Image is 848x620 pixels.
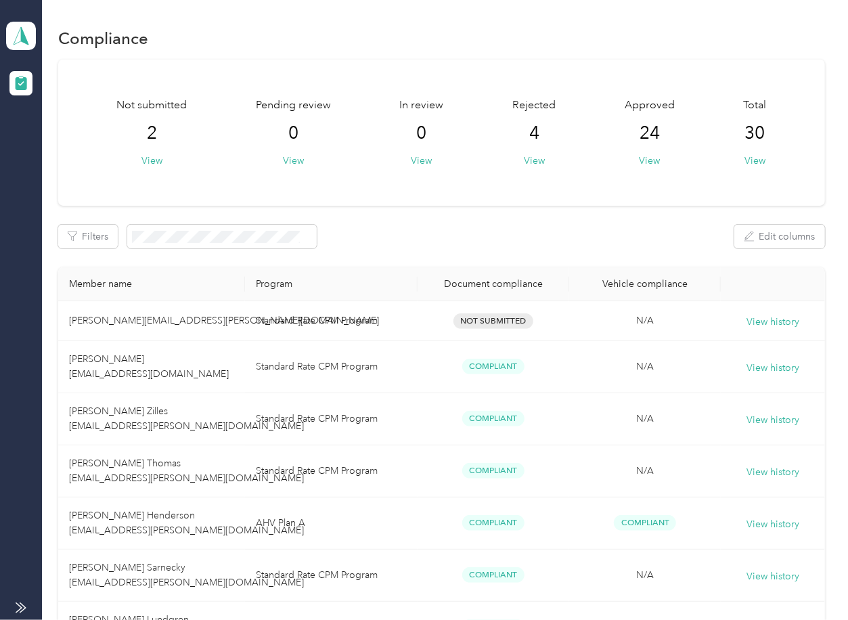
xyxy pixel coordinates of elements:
[524,154,545,168] button: View
[69,510,304,536] span: [PERSON_NAME] Henderson [EMAIL_ADDRESS][PERSON_NAME][DOMAIN_NAME]
[69,458,304,484] span: [PERSON_NAME] Thomas [EMAIL_ADDRESS][PERSON_NAME][DOMAIN_NAME]
[636,361,654,372] span: N/A
[512,97,556,114] span: Rejected
[462,411,525,426] span: Compliant
[529,123,539,144] span: 4
[245,301,418,341] td: Standard Rate CPM Program
[400,97,444,114] span: In review
[639,154,660,168] button: View
[462,567,525,583] span: Compliant
[283,154,304,168] button: View
[256,97,331,114] span: Pending review
[58,31,148,45] h1: Compliance
[69,562,304,588] span: [PERSON_NAME] Sarnecky [EMAIL_ADDRESS][PERSON_NAME][DOMAIN_NAME]
[245,393,418,445] td: Standard Rate CPM Program
[245,550,418,602] td: Standard Rate CPM Program
[640,123,660,144] span: 24
[245,445,418,497] td: Standard Rate CPM Program
[428,278,558,290] div: Document compliance
[745,123,765,144] span: 30
[245,341,418,393] td: Standard Rate CPM Program
[462,515,525,531] span: Compliant
[58,225,118,248] button: Filters
[462,463,525,479] span: Compliant
[288,123,298,144] span: 0
[636,413,654,424] span: N/A
[580,278,710,290] div: Vehicle compliance
[636,569,654,581] span: N/A
[744,154,765,168] button: View
[69,405,304,432] span: [PERSON_NAME] Zilles [EMAIL_ADDRESS][PERSON_NAME][DOMAIN_NAME]
[746,361,799,376] button: View history
[453,313,533,329] span: Not Submitted
[614,515,676,531] span: Compliant
[245,497,418,550] td: AHV Plan A
[746,569,799,584] button: View history
[69,353,229,380] span: [PERSON_NAME] [EMAIL_ADDRESS][DOMAIN_NAME]
[69,315,379,326] span: [PERSON_NAME][EMAIL_ADDRESS][PERSON_NAME][DOMAIN_NAME]
[746,315,799,330] button: View history
[636,315,654,326] span: N/A
[746,517,799,532] button: View history
[746,465,799,480] button: View history
[245,267,418,301] th: Program
[462,359,525,374] span: Compliant
[636,465,654,477] span: N/A
[411,154,432,168] button: View
[58,267,244,301] th: Member name
[772,544,848,620] iframe: Everlance-gr Chat Button Frame
[746,413,799,428] button: View history
[417,123,427,144] span: 0
[625,97,675,114] span: Approved
[744,97,767,114] span: Total
[734,225,825,248] button: Edit columns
